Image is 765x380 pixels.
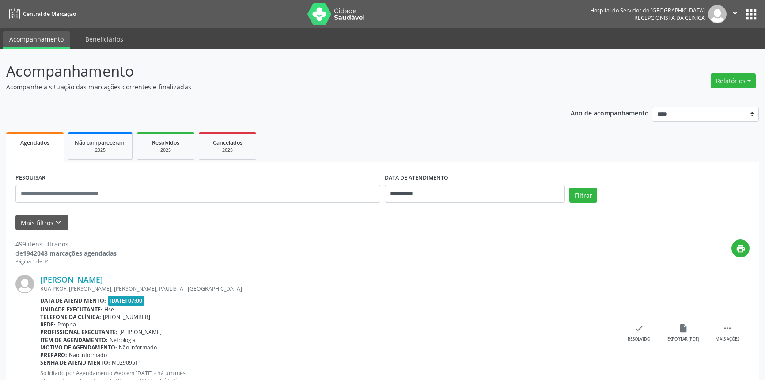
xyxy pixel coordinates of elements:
[144,147,188,154] div: 2025
[40,351,67,359] b: Preparo:
[213,139,242,146] span: Cancelados
[711,73,756,88] button: Relatórios
[385,171,448,185] label: DATA DE ATENDIMENTO
[667,336,699,342] div: Exportar (PDF)
[6,7,76,21] a: Central de Marcação
[75,147,126,154] div: 2025
[6,60,533,82] p: Acompanhamento
[57,321,76,328] span: Própria
[69,351,107,359] span: Não informado
[571,107,649,118] p: Ano de acompanhamento
[23,10,76,18] span: Central de Marcação
[20,139,49,146] span: Agendados
[75,139,126,146] span: Não compareceram
[119,328,162,336] span: [PERSON_NAME]
[716,336,739,342] div: Mais ações
[15,258,117,265] div: Página 1 de 34
[634,323,644,333] i: check
[40,297,106,304] b: Data de atendimento:
[53,218,63,227] i: keyboard_arrow_down
[727,5,743,23] button: 
[40,313,101,321] b: Telefone da clínica:
[108,296,145,306] span: [DATE] 07:00
[15,249,117,258] div: de
[40,336,108,344] b: Item de agendamento:
[104,306,114,313] span: Hse
[40,359,110,366] b: Senha de atendimento:
[708,5,727,23] img: img
[205,147,250,154] div: 2025
[152,139,179,146] span: Resolvidos
[15,215,68,230] button: Mais filtroskeyboard_arrow_down
[3,31,70,49] a: Acompanhamento
[40,285,617,292] div: RUA PROF. [PERSON_NAME], [PERSON_NAME], PAULISTA - [GEOGRAPHIC_DATA]
[731,239,750,257] button: print
[103,313,150,321] span: [PHONE_NUMBER]
[40,321,56,328] b: Rede:
[40,306,102,313] b: Unidade executante:
[110,336,136,344] span: Nefrologia
[743,7,759,22] button: apps
[40,344,117,351] b: Motivo de agendamento:
[730,8,740,18] i: 
[736,244,746,253] i: print
[678,323,688,333] i: insert_drive_file
[119,344,157,351] span: Não informado
[569,188,597,203] button: Filtrar
[15,239,117,249] div: 499 itens filtrados
[40,275,103,284] a: [PERSON_NAME]
[590,7,705,14] div: Hospital do Servidor do [GEOGRAPHIC_DATA]
[634,14,705,22] span: Recepcionista da clínica
[40,328,117,336] b: Profissional executante:
[112,359,141,366] span: M02909511
[23,249,117,257] strong: 1942048 marcações agendadas
[723,323,732,333] i: 
[628,336,650,342] div: Resolvido
[15,171,45,185] label: PESQUISAR
[15,275,34,293] img: img
[6,82,533,92] p: Acompanhe a situação das marcações correntes e finalizadas
[79,31,129,47] a: Beneficiários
